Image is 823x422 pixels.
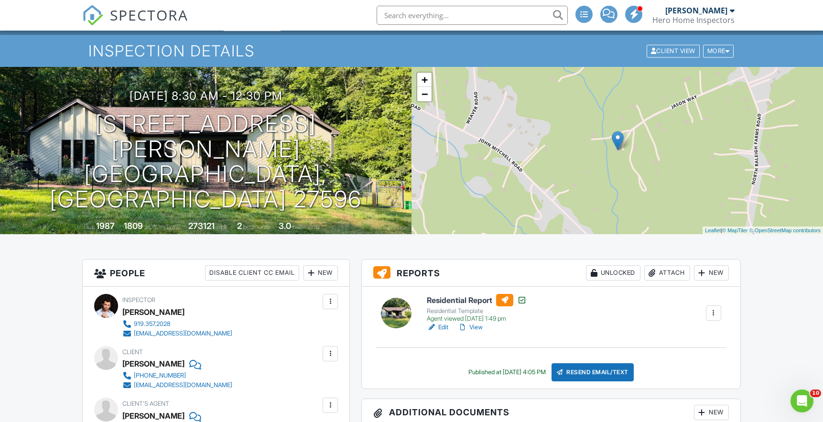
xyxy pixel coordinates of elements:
div: [PHONE_NUMBER] [134,372,186,379]
div: Agent viewed [DATE] 1:49 pm [427,315,527,323]
a: SPECTORA [82,13,188,33]
a: © MapTiler [722,227,748,233]
span: Inspector [122,296,155,303]
h1: [STREET_ADDRESS][PERSON_NAME] [GEOGRAPHIC_DATA], [GEOGRAPHIC_DATA] 27596 [15,111,396,212]
div: 3.0 [279,221,291,231]
div: 273121 [188,221,215,231]
div: New [694,265,729,281]
div: 2 [237,221,242,231]
div: 919.357.2028 [134,320,171,328]
h3: People [83,260,349,287]
span: 10 [810,390,821,397]
a: [EMAIL_ADDRESS][DOMAIN_NAME] [122,380,232,390]
div: Unlocked [586,265,640,281]
a: Leaflet [705,227,721,233]
div: | [703,227,823,235]
span: Client [122,348,143,356]
h6: Residential Report [427,294,527,306]
span: Built [84,223,95,230]
div: Residential Template [427,307,527,315]
a: Residential Report Residential Template Agent viewed [DATE] 1:49 pm [427,294,527,323]
span: SPECTORA [110,5,188,25]
div: [EMAIL_ADDRESS][DOMAIN_NAME] [134,381,232,389]
div: New [303,265,338,281]
div: [PERSON_NAME] [665,6,727,15]
div: Disable Client CC Email [205,265,299,281]
h3: Reports [362,260,740,287]
a: Client View [646,47,702,54]
img: The Best Home Inspection Software - Spectora [82,5,103,26]
a: © OpenStreetMap contributors [749,227,821,233]
a: Zoom out [417,87,432,101]
div: [EMAIL_ADDRESS][DOMAIN_NAME] [134,330,232,337]
h3: [DATE] 8:30 am - 12:30 pm [130,89,282,102]
div: 1987 [96,221,115,231]
span: sq.ft. [216,223,228,230]
a: [EMAIL_ADDRESS][DOMAIN_NAME] [122,329,232,338]
h1: Inspection Details [88,43,735,59]
div: Attach [644,265,690,281]
div: Published at [DATE] 4:05 PM [468,368,546,376]
a: 919.357.2028 [122,319,232,329]
span: sq. ft. [144,223,158,230]
div: Hero Home Inspectors [652,15,735,25]
span: Lot Size [167,223,187,230]
div: New [694,405,729,420]
a: Zoom in [417,73,432,87]
input: Search everything... [377,6,568,25]
div: More [703,44,734,57]
div: Resend Email/Text [552,363,634,381]
a: Edit [427,323,448,332]
div: [PERSON_NAME] [122,305,184,319]
div: [PERSON_NAME] [122,357,184,371]
div: 1809 [124,221,143,231]
div: Client View [647,44,700,57]
span: bathrooms [292,223,320,230]
a: [PHONE_NUMBER] [122,371,232,380]
a: View [458,323,483,332]
iframe: Intercom live chat [791,390,813,412]
span: Client's Agent [122,400,169,407]
span: bedrooms [243,223,270,230]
